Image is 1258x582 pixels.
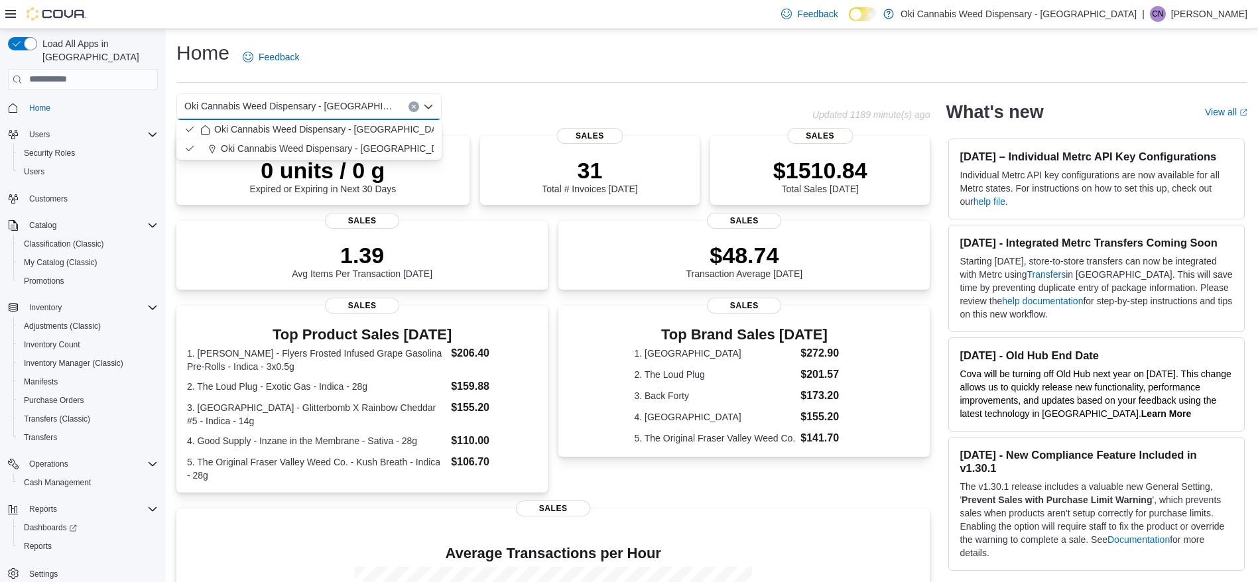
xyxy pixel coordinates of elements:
span: Feedback [259,50,299,64]
span: Users [24,127,158,143]
span: Settings [24,565,158,581]
span: CN [1152,6,1163,22]
dd: $141.70 [800,430,854,446]
div: Total Sales [DATE] [773,157,867,194]
img: Cova [27,7,86,21]
a: Security Roles [19,145,80,161]
button: Catalog [3,216,163,235]
button: Classification (Classic) [13,235,163,253]
span: Sales [516,500,590,516]
strong: Prevent Sales with Purchase Limit Warning [962,495,1152,505]
span: Sales [707,213,781,229]
strong: Learn More [1141,408,1191,419]
input: Dark Mode [849,7,877,21]
dt: 1. [GEOGRAPHIC_DATA] [634,347,795,360]
dt: 2. The Loud Plug - Exotic Gas - Indica - 28g [187,380,446,393]
a: Adjustments (Classic) [19,318,106,334]
button: Inventory Count [13,335,163,354]
h1: Home [176,40,229,66]
span: Users [19,164,158,180]
span: My Catalog (Classic) [24,257,97,268]
p: | [1142,6,1145,22]
span: Oki Cannabis Weed Dispensary - [GEOGRAPHIC_DATA] [221,142,457,155]
button: Oki Cannabis Weed Dispensary - [GEOGRAPHIC_DATA] [176,120,442,139]
span: Sales [787,128,853,144]
span: Cash Management [24,477,91,488]
span: Purchase Orders [19,392,158,408]
button: Purchase Orders [13,391,163,410]
a: Transfers (Classic) [19,411,95,427]
dt: 1. [PERSON_NAME] - Flyers Frosted Infused Grape Gasolina Pre-Rolls - Indica - 3x0.5g [187,347,446,373]
span: Promotions [19,273,158,289]
span: Customers [24,190,158,207]
button: Users [3,125,163,144]
div: Transaction Average [DATE] [686,242,803,279]
span: Classification (Classic) [24,239,104,249]
span: Transfers (Classic) [24,414,90,424]
dd: $206.40 [451,345,537,361]
span: Operations [29,459,68,469]
span: Manifests [19,374,158,390]
span: Oki Cannabis Weed Dispensary - [GEOGRAPHIC_DATA] [184,98,395,114]
span: Adjustments (Classic) [19,318,158,334]
span: Purchase Orders [24,395,84,406]
h3: [DATE] - Integrated Metrc Transfers Coming Soon [960,236,1233,249]
a: Classification (Classic) [19,236,109,252]
span: Classification (Classic) [19,236,158,252]
p: The v1.30.1 release includes a valuable new General Setting, ' ', which prevents sales when produ... [960,480,1233,559]
dd: $155.20 [800,409,854,425]
a: View allExternal link [1205,107,1247,117]
span: Security Roles [24,148,75,158]
span: Dashboards [24,522,77,533]
span: Load All Apps in [GEOGRAPHIC_DATA] [37,37,158,64]
span: Inventory [24,300,158,316]
a: Customers [24,191,73,207]
a: Inventory Manager (Classic) [19,355,129,371]
p: [PERSON_NAME] [1171,6,1247,22]
span: Catalog [29,220,56,231]
span: Customers [29,194,68,204]
a: help documentation [1002,296,1083,306]
button: Customers [3,189,163,208]
dd: $106.70 [451,454,537,470]
h3: [DATE] – Individual Metrc API Key Configurations [960,150,1233,163]
button: Reports [3,500,163,518]
span: Users [29,129,50,140]
span: Sales [557,128,623,144]
a: Feedback [237,44,304,70]
div: Avg Items Per Transaction [DATE] [292,242,432,279]
span: Oki Cannabis Weed Dispensary - [GEOGRAPHIC_DATA] [214,123,450,136]
button: Transfers (Classic) [13,410,163,428]
span: Security Roles [19,145,158,161]
div: Chyenne Nicol [1150,6,1166,22]
a: help file [974,196,1005,207]
p: $48.74 [686,242,803,268]
a: Promotions [19,273,70,289]
a: Manifests [19,374,63,390]
span: Operations [24,456,158,472]
a: Dashboards [13,518,163,537]
span: Users [24,166,44,177]
span: Transfers (Classic) [19,411,158,427]
h4: Average Transactions per Hour [187,546,919,561]
span: Settings [29,569,58,579]
span: Reports [29,504,57,514]
a: Transfers [1027,269,1066,280]
a: Reports [19,538,57,554]
h3: [DATE] - Old Hub End Date [960,349,1233,362]
span: Home [24,99,158,116]
h3: Top Brand Sales [DATE] [634,327,854,343]
button: Reports [13,537,163,555]
button: Reports [24,501,62,517]
dd: $201.57 [800,367,854,382]
dt: 3. Back Forty [634,389,795,402]
div: Total # Invoices [DATE] [542,157,637,194]
button: My Catalog (Classic) [13,253,163,272]
a: Dashboards [19,520,82,536]
span: Reports [24,541,52,552]
div: Expired or Expiring in Next 30 Days [249,157,396,194]
span: Inventory [29,302,62,313]
span: Inventory Count [19,337,158,353]
a: Inventory Count [19,337,86,353]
